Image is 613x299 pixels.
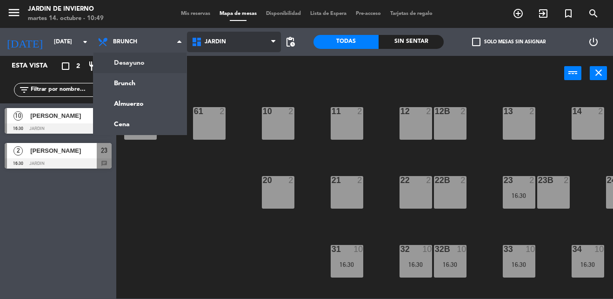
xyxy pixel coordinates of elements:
div: 10 [594,245,604,253]
i: turned_in_not [563,8,574,19]
div: 16:30 [434,261,466,268]
span: Mis reservas [176,11,215,16]
button: menu [7,6,21,23]
i: arrow_drop_down [80,36,91,48]
div: 2 [357,176,363,184]
div: 2 [357,107,363,116]
span: Lista de Espera [306,11,351,16]
div: 2 [529,107,535,116]
span: 2 [76,61,80,72]
div: 2 [220,107,225,116]
i: power_input [567,67,579,78]
div: 16:30 [331,261,363,268]
div: 10 [457,245,466,253]
div: 10 [422,245,432,253]
span: Pre-acceso [351,11,386,16]
i: menu [7,6,21,20]
span: Disponibilidad [261,11,306,16]
i: add_circle_outline [513,8,524,19]
div: martes 14. octubre - 10:49 [28,14,104,23]
i: crop_square [60,61,71,72]
div: 2 [598,107,604,116]
div: 10 [353,245,363,253]
i: exit_to_app [538,8,549,19]
div: JARDIN DE INVIERNO [28,5,104,14]
div: 24 [607,176,607,184]
div: 10 [526,245,535,253]
div: 16:30 [503,192,535,199]
label: Solo mesas sin asignar [472,38,546,46]
span: Tarjetas de regalo [386,11,437,16]
div: 16:30 [400,261,432,268]
i: search [588,8,599,19]
div: 23B [538,176,539,184]
a: Brunch [93,73,187,94]
button: power_input [564,66,581,80]
i: close [593,67,604,78]
span: Mapa de mesas [215,11,261,16]
div: 2 [529,176,535,184]
a: Cena [93,114,187,135]
div: 2 [288,107,294,116]
a: Almuerzo [93,94,187,114]
span: pending_actions [285,36,296,48]
div: Todas [313,35,379,49]
div: 2 [564,176,569,184]
span: check_box_outline_blank [472,38,480,46]
span: 2 [13,146,23,156]
div: 2 [460,107,466,116]
a: Desayuno [93,53,187,73]
span: JARDIN [205,39,226,45]
i: power_settings_new [588,36,599,48]
div: 2 [426,176,432,184]
span: 10 [13,111,23,121]
i: filter_list [19,84,30,95]
div: 2 [288,176,294,184]
span: [PERSON_NAME] [30,146,97,156]
span: Brunch [113,39,137,45]
button: close [590,66,607,80]
div: Esta vista [5,61,67,72]
span: 23 [101,145,107,156]
div: 2 [460,176,466,184]
div: Sin sentar [379,35,444,49]
input: Filtrar por nombre... [30,85,102,95]
span: [PERSON_NAME] [30,111,97,121]
div: 2 [426,107,432,116]
i: restaurant [88,61,99,72]
div: 16:30 [503,261,535,268]
div: 16:30 [572,261,604,268]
